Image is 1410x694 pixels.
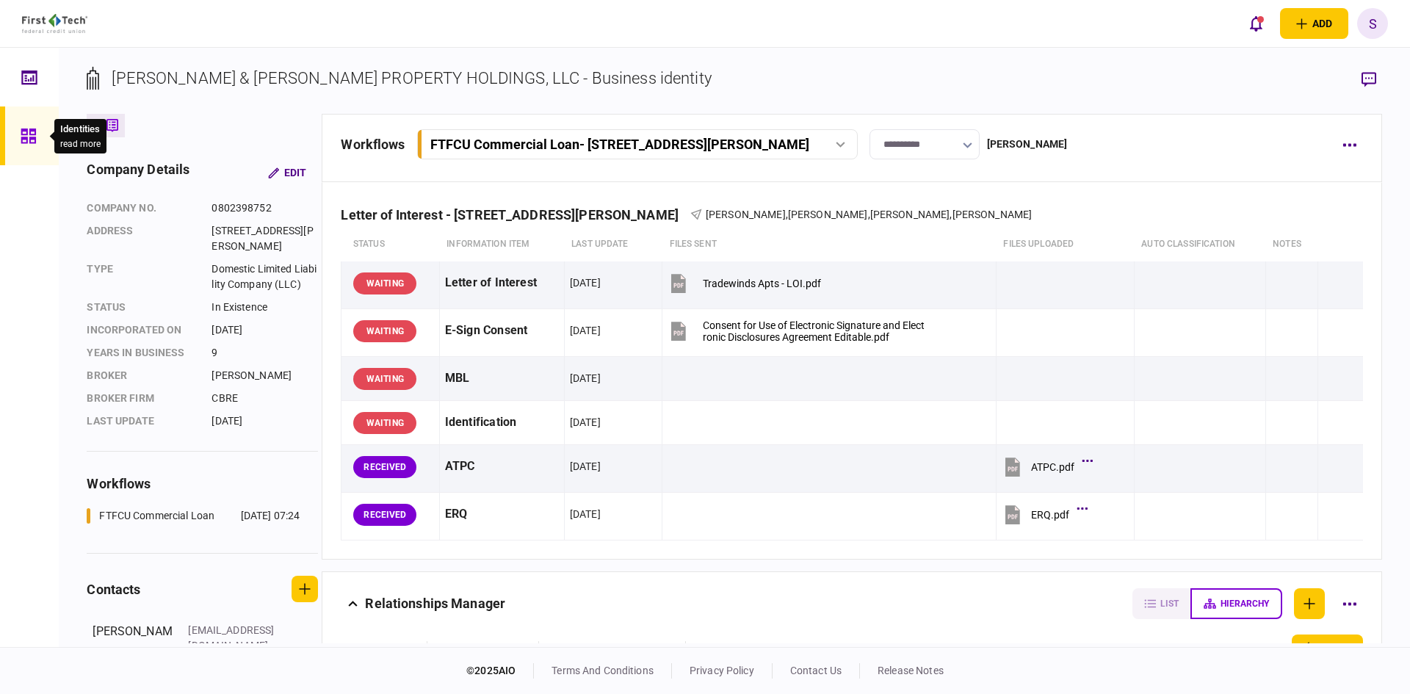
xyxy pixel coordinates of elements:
span: list [1160,599,1179,609]
a: FTFCU Commercial Loan[DATE] 07:24 [87,508,300,524]
div: RECEIVED [353,456,416,478]
div: ATPC.pdf [1031,461,1074,473]
a: contact us [790,665,842,676]
span: [PERSON_NAME] [706,209,786,220]
span: [PERSON_NAME] [870,209,950,220]
button: ERQ.pdf [1002,498,1084,531]
div: Identification [445,406,559,439]
span: hierarchy [1221,599,1269,609]
div: [DATE] [211,322,318,338]
button: open adding identity options [1280,8,1348,39]
div: FTFCU Commercial Loan [99,508,214,524]
th: auto classification [1134,228,1265,261]
div: KEY : [341,641,364,657]
div: In Existence [211,300,318,315]
th: notes [1265,228,1317,261]
div: Type [87,261,197,292]
div: address [87,223,197,254]
div: [STREET_ADDRESS][PERSON_NAME] [211,223,318,254]
button: hierarchy [1190,588,1282,619]
div: workflows [341,134,405,154]
div: [PERSON_NAME] & [PERSON_NAME] PROPERTY HOLDINGS, LLC - Business identity [112,66,711,90]
th: Files uploaded [996,228,1134,261]
button: S [1357,8,1388,39]
div: ERQ.pdf [1031,509,1069,521]
th: last update [564,228,662,261]
div: 0802398752 [211,200,318,216]
th: status [341,228,439,261]
div: company no. [87,200,197,216]
div: RECEIVED [353,504,416,526]
div: ERQ [445,498,559,531]
button: reset [1292,635,1363,662]
div: [DATE] [570,371,601,386]
span: [PERSON_NAME] [952,209,1033,220]
div: Main [391,641,416,657]
a: release notes [878,665,944,676]
div: FTFCU Commercial Loan - [STREET_ADDRESS][PERSON_NAME] [430,137,809,152]
button: list [1132,588,1190,619]
span: [PERSON_NAME] [788,209,868,220]
div: [DATE] [211,413,318,429]
div: WAITING [353,412,416,434]
div: company details [87,159,189,186]
div: [DATE] [570,275,601,290]
button: ATPC.pdf [1002,450,1089,483]
button: Tradewinds Apts - LOI.pdf [668,267,821,300]
div: broker firm [87,391,197,406]
button: read more [60,139,101,149]
div: Consent for Use of Electronic Signature and Electronic Disclosures Agreement Editable.pdf [703,319,925,343]
div: Domestic Limited Liability Company (LLC) [211,261,318,292]
div: Relationships Manager [365,588,505,619]
div: years in business [87,345,197,361]
div: Party added by system [567,641,673,657]
div: WAITING [353,320,416,342]
span: , [950,209,952,220]
div: workflows [87,474,318,494]
div: WAITING [353,272,416,294]
div: © 2025 AIO [466,663,534,679]
div: Clickable party [455,641,527,657]
div: E-Sign Consent [445,314,559,347]
span: , [868,209,870,220]
div: [EMAIL_ADDRESS][DOMAIN_NAME] [188,623,283,654]
div: [DATE] [570,507,601,521]
div: incorporated on [87,322,197,338]
a: privacy policy [690,665,754,676]
div: ATPC [445,450,559,483]
div: status [87,300,197,315]
div: CBRE [211,391,318,406]
div: WAITING [353,368,416,390]
div: [PERSON_NAME] [93,623,173,669]
th: Information item [439,228,564,261]
div: [PERSON_NAME] [211,368,318,383]
div: [PERSON_NAME] [987,137,1068,152]
div: Type [805,641,828,657]
button: open notifications list [1240,8,1271,39]
div: Identities [60,122,101,137]
img: client company logo [22,14,87,33]
div: Letter of Interest - [STREET_ADDRESS][PERSON_NAME] [341,207,690,223]
div: contacts [87,579,140,599]
th: files sent [662,228,997,261]
div: MBL [445,362,559,395]
div: Broker [87,368,197,383]
button: FTFCU Commercial Loan- [STREET_ADDRESS][PERSON_NAME] [417,129,858,159]
a: terms and conditions [552,665,654,676]
button: Consent for Use of Electronic Signature and Electronic Disclosures Agreement Editable.pdf [668,314,925,347]
div: [DATE] [570,459,601,474]
div: last update [87,413,197,429]
div: [DATE] 07:24 [241,508,300,524]
div: [DATE] [570,415,601,430]
span: , [786,209,788,220]
button: Edit [256,159,318,186]
div: Letter of Interest [445,267,559,300]
div: [DATE] [570,323,601,338]
div: 9 [211,345,318,361]
div: Tradewinds Apts - LOI.pdf [703,278,821,289]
